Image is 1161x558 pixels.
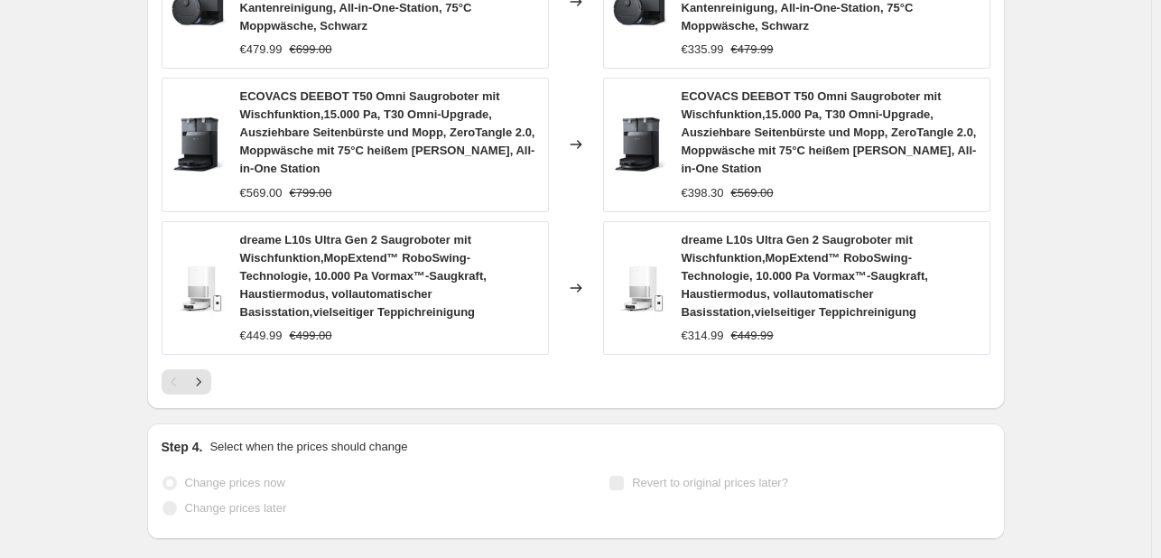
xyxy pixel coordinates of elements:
[162,369,211,395] nav: Pagination
[240,184,283,202] div: €569.00
[290,327,332,345] strike: €499.00
[186,369,211,395] button: Next
[682,233,928,319] span: dreame L10s Ultra Gen 2 Saugroboter mit Wischfunktion,MopExtend™ RoboSwing-Technologie, 10.000 Pa...
[682,184,724,202] div: €398.30
[240,327,283,345] div: €449.99
[240,233,487,319] span: dreame L10s Ultra Gen 2 Saugroboter mit Wischfunktion,MopExtend™ RoboSwing-Technologie, 10.000 Pa...
[731,184,774,202] strike: €569.00
[731,41,774,59] strike: €479.99
[682,327,724,345] div: €314.99
[185,476,285,489] span: Change prices now
[240,89,535,175] span: ECOVACS DEEBOT T50 Omni Saugroboter mit Wischfunktion,15.000 Pa, T30 Omni-Upgrade, Ausziehbare Se...
[172,261,226,315] img: 61QmvScqROL_80x.jpg
[613,261,667,315] img: 61QmvScqROL_80x.jpg
[162,438,203,456] h2: Step 4.
[209,438,407,456] p: Select when the prices should change
[613,117,667,172] img: 61TSQr5sRHL_80x.jpg
[240,41,283,59] div: €479.99
[682,89,977,175] span: ECOVACS DEEBOT T50 Omni Saugroboter mit Wischfunktion,15.000 Pa, T30 Omni-Upgrade, Ausziehbare Se...
[632,476,788,489] span: Revert to original prices later?
[185,501,287,515] span: Change prices later
[290,184,332,202] strike: €799.00
[290,41,332,59] strike: €699.00
[682,41,724,59] div: €335.99
[172,117,226,172] img: 61TSQr5sRHL_80x.jpg
[731,327,774,345] strike: €449.99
